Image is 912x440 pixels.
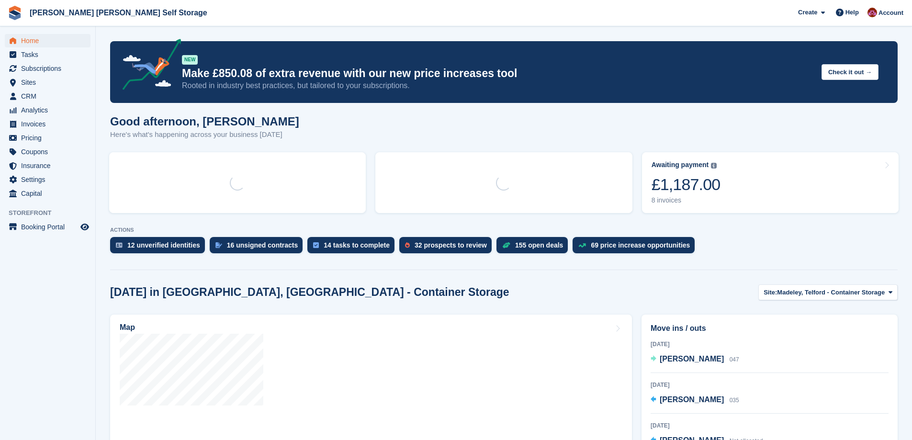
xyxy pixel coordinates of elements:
[5,48,90,61] a: menu
[758,284,898,300] button: Site: Madeley, Telford - Container Storage
[21,131,79,145] span: Pricing
[798,8,817,17] span: Create
[5,76,90,89] a: menu
[307,237,399,258] a: 14 tasks to complete
[5,90,90,103] a: menu
[5,117,90,131] a: menu
[399,237,496,258] a: 32 prospects to review
[21,34,79,47] span: Home
[313,242,319,248] img: task-75834270c22a3079a89374b754ae025e5fb1db73e45f91037f5363f120a921f8.svg
[110,129,299,140] p: Here's what's happening across your business [DATE]
[764,288,777,297] span: Site:
[5,131,90,145] a: menu
[651,381,889,389] div: [DATE]
[878,8,903,18] span: Account
[182,55,198,65] div: NEW
[21,117,79,131] span: Invoices
[8,6,22,20] img: stora-icon-8386f47178a22dfd0bd8f6a31ec36ba5ce8667c1dd55bd0f319d3a0aa187defe.svg
[573,237,699,258] a: 69 price increase opportunities
[127,241,200,249] div: 12 unverified identities
[210,237,308,258] a: 16 unsigned contracts
[5,173,90,186] a: menu
[405,242,410,248] img: prospect-51fa495bee0391a8d652442698ab0144808aea92771e9ea1ae160a38d050c398.svg
[711,163,717,169] img: icon-info-grey-7440780725fd019a000dd9b08b2336e03edf1995a4989e88bcd33f0948082b44.svg
[21,145,79,158] span: Coupons
[652,161,709,169] div: Awaiting payment
[5,159,90,172] a: menu
[730,356,739,363] span: 047
[578,243,586,248] img: price_increase_opportunities-93ffe204e8149a01c8c9dc8f82e8f89637d9d84a8eef4429ea346261dce0b2c0.svg
[651,394,739,406] a: [PERSON_NAME] 035
[21,76,79,89] span: Sites
[9,208,95,218] span: Storefront
[730,397,739,404] span: 035
[21,159,79,172] span: Insurance
[5,145,90,158] a: menu
[21,187,79,200] span: Capital
[114,39,181,93] img: price-adjustments-announcement-icon-8257ccfd72463d97f412b2fc003d46551f7dbcb40ab6d574587a9cd5c0d94...
[651,421,889,430] div: [DATE]
[110,227,898,233] p: ACTIONS
[116,242,123,248] img: verify_identity-adf6edd0f0f0b5bbfe63781bf79b02c33cf7c696d77639b501bdc392416b5a36.svg
[79,221,90,233] a: Preview store
[642,152,899,213] a: Awaiting payment £1,187.00 8 invoices
[5,62,90,75] a: menu
[182,80,814,91] p: Rooted in industry best practices, but tailored to your subscriptions.
[845,8,859,17] span: Help
[21,220,79,234] span: Booking Portal
[21,103,79,117] span: Analytics
[867,8,877,17] img: Ben Spickernell
[5,220,90,234] a: menu
[822,64,878,80] button: Check it out →
[415,241,487,249] div: 32 prospects to review
[21,48,79,61] span: Tasks
[110,237,210,258] a: 12 unverified identities
[215,242,222,248] img: contract_signature_icon-13c848040528278c33f63329250d36e43548de30e8caae1d1a13099fd9432cc5.svg
[652,196,721,204] div: 8 invoices
[21,62,79,75] span: Subscriptions
[5,103,90,117] a: menu
[110,115,299,128] h1: Good afternoon, [PERSON_NAME]
[515,241,563,249] div: 155 open deals
[660,395,724,404] span: [PERSON_NAME]
[21,90,79,103] span: CRM
[591,241,690,249] div: 69 price increase opportunities
[660,355,724,363] span: [PERSON_NAME]
[496,237,573,258] a: 155 open deals
[120,323,135,332] h2: Map
[324,241,390,249] div: 14 tasks to complete
[651,353,739,366] a: [PERSON_NAME] 047
[182,67,814,80] p: Make £850.08 of extra revenue with our new price increases tool
[651,323,889,334] h2: Move ins / outs
[5,187,90,200] a: menu
[26,5,211,21] a: [PERSON_NAME] [PERSON_NAME] Self Storage
[652,175,721,194] div: £1,187.00
[5,34,90,47] a: menu
[502,242,510,248] img: deal-1b604bf984904fb50ccaf53a9ad4b4a5d6e5aea283cecdc64d6e3604feb123c2.svg
[227,241,298,249] div: 16 unsigned contracts
[651,340,889,349] div: [DATE]
[21,173,79,186] span: Settings
[777,288,885,297] span: Madeley, Telford - Container Storage
[110,286,509,299] h2: [DATE] in [GEOGRAPHIC_DATA], [GEOGRAPHIC_DATA] - Container Storage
